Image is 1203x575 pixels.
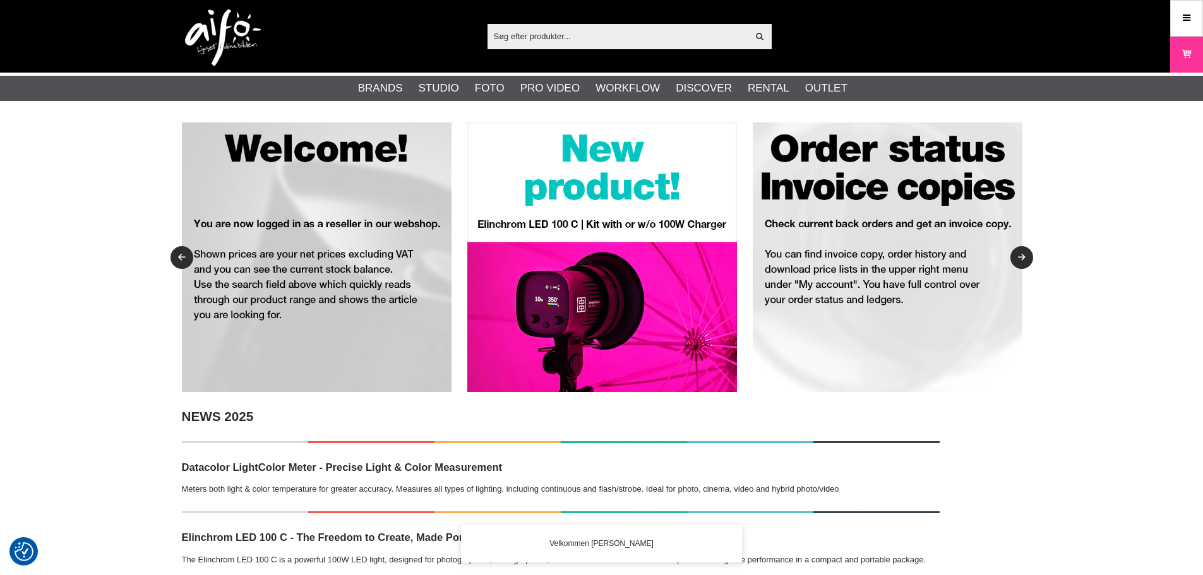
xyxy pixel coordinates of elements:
[182,554,940,567] p: The Elinchrom LED 100 C is a powerful 100W LED light, designed for photographers, videographers, ...
[753,122,1022,392] img: Annonce:RET003 banner-resel-account-bgr.jpg
[467,122,737,392] img: Annonce:RET008 banner-resel-new-LED100C.jpg
[676,80,732,97] a: Discover
[15,540,33,563] button: Samtykkepræferencer
[15,542,33,561] img: Revisit consent button
[182,122,452,392] img: Annonce:RET001 banner-resel-welcome-bgr.jpg
[488,27,748,45] input: Søg efter produkter...
[1010,246,1033,269] button: Next
[748,80,789,97] a: Rental
[419,80,459,97] a: Studio
[805,80,847,97] a: Outlet
[182,441,940,443] img: NEWS!
[182,408,940,426] h2: NEWS 2025
[358,80,403,97] a: Brands
[475,80,505,97] a: Foto
[520,80,580,97] a: Pro Video
[185,9,261,66] img: logo.png
[171,246,193,269] button: Previous
[182,483,940,496] p: Meters both light & color temperature for greater accuracy. Measures all types of lighting, inclu...
[549,538,654,549] span: Velkommen [PERSON_NAME]
[182,461,503,473] strong: Datacolor LightColor Meter - Precise Light & Color Measurement
[596,80,660,97] a: Workflow
[182,511,940,513] img: NEWS!
[182,531,491,543] strong: Elinchrom LED 100 C - The Freedom to Create, Made Portable.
